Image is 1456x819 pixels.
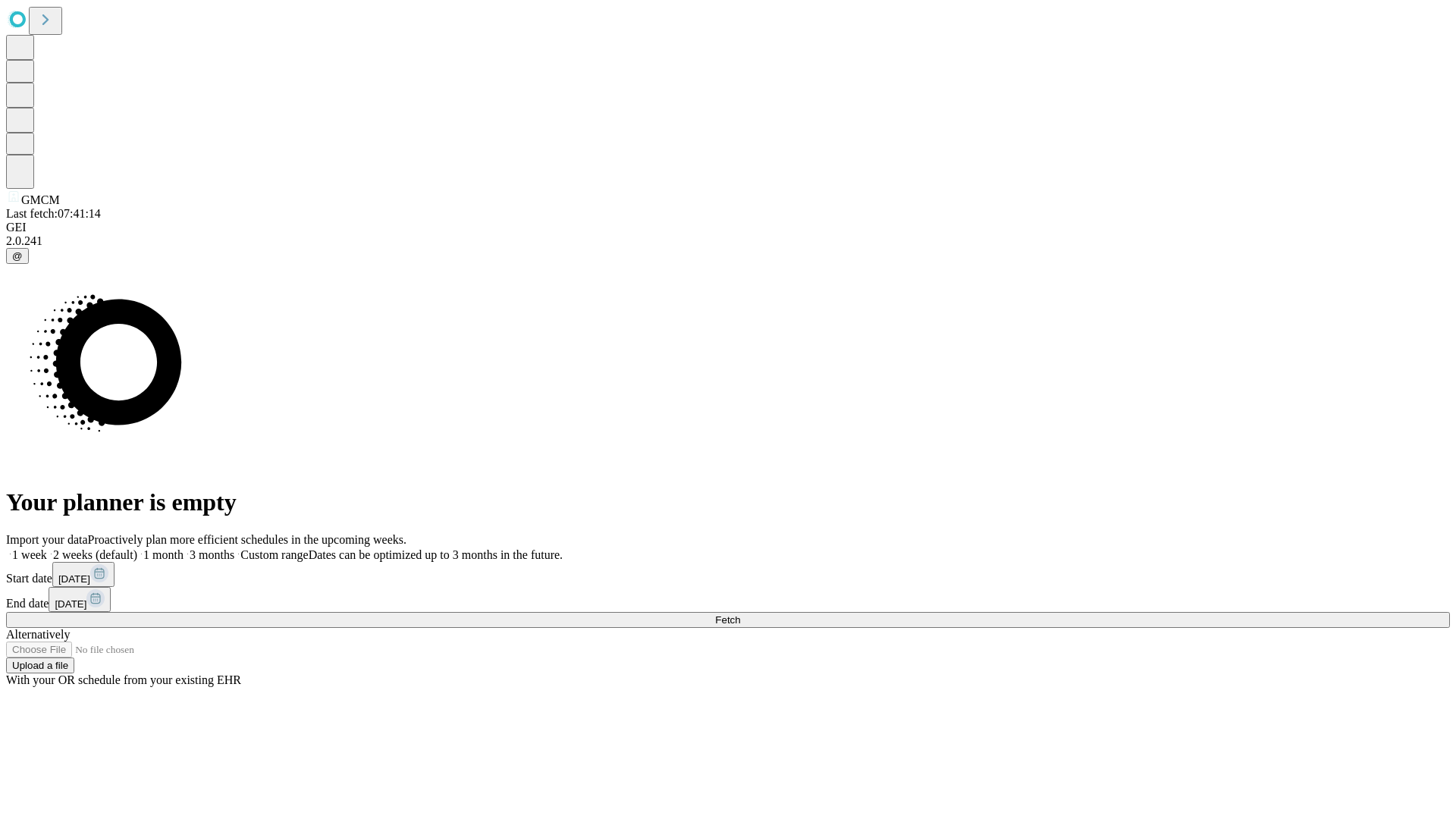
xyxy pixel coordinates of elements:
[6,234,1450,248] div: 2.0.241
[6,221,1450,234] div: GEI
[715,614,740,626] span: Fetch
[52,562,115,587] button: [DATE]
[309,548,563,561] span: Dates can be optimized up to 3 months in the future.
[6,488,1450,516] h1: Your planner is empty
[55,598,86,610] span: [DATE]
[6,612,1450,628] button: Fetch
[6,628,70,641] span: Alternatively
[240,548,308,561] span: Custom range
[6,533,88,546] span: Import your data
[6,657,74,673] button: Upload a file
[143,548,184,561] span: 1 month
[53,548,137,561] span: 2 weeks (default)
[12,250,23,262] span: @
[6,587,1450,612] div: End date
[88,533,406,546] span: Proactively plan more efficient schedules in the upcoming weeks.
[190,548,234,561] span: 3 months
[58,573,90,585] span: [DATE]
[6,207,101,220] span: Last fetch: 07:41:14
[49,587,111,612] button: [DATE]
[6,248,29,264] button: @
[21,193,60,206] span: GMCM
[6,673,241,686] span: With your OR schedule from your existing EHR
[12,548,47,561] span: 1 week
[6,562,1450,587] div: Start date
